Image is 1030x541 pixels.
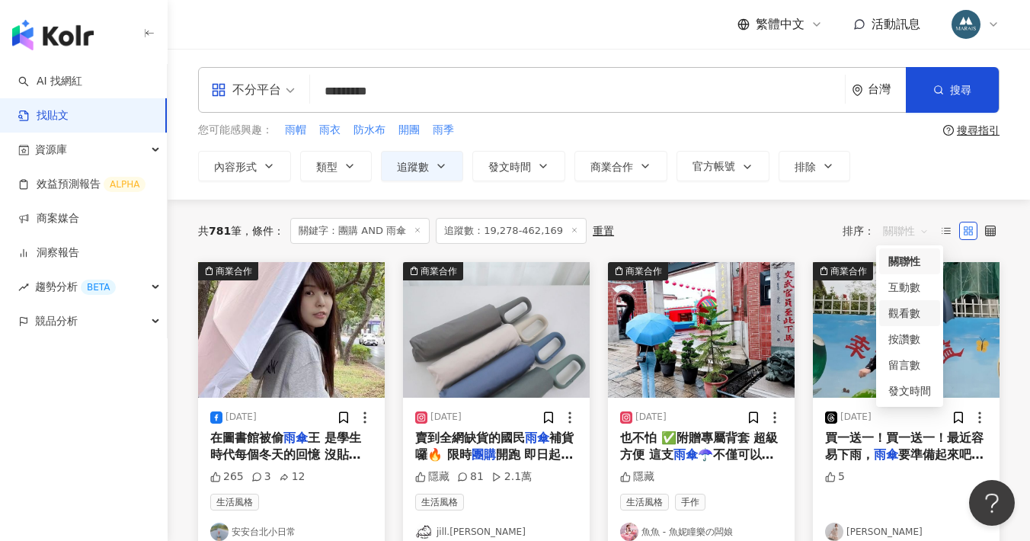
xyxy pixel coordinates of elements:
[209,225,231,237] span: 781
[888,357,931,373] div: 留言數
[888,305,931,322] div: 觀看數
[879,248,940,274] div: 關聯性
[969,480,1015,526] iframe: Help Scout Beacon - Open
[472,151,565,181] button: 發文時間
[415,469,449,485] div: 隱藏
[226,411,257,424] div: [DATE]
[211,82,226,98] span: appstore
[35,270,116,304] span: 趨勢分析
[868,83,906,96] div: 台灣
[888,253,931,270] div: 關聯性
[620,523,782,541] a: KOL Avatar魚魚 - 魚妮瞳樂の闆娘
[608,262,795,398] img: post-image
[251,469,271,485] div: 3
[35,304,78,338] span: 競品分析
[825,447,984,513] span: 要準備起來吧！ 只要購買27吋紳士自動長傘或是19吋極‧輕手開羽毛傘，就送21吋五折超輕量晴
[673,447,698,462] mark: 雨傘
[12,20,94,50] img: logo
[888,331,931,347] div: 按讚數
[403,262,590,398] img: post-image
[198,262,385,398] div: post-image商業合作
[813,262,1000,398] img: post-image
[290,218,430,244] span: 關鍵字：團購 AND 雨傘
[198,151,291,181] button: 內容形式
[18,245,79,261] a: 洞察報告
[81,280,116,295] div: BETA
[436,218,587,244] span: 追蹤數：19,278-462,169
[488,161,531,173] span: 發文時間
[957,124,1000,136] div: 搜尋指引
[843,219,937,243] div: 排序：
[242,225,284,237] span: 條件 ：
[432,122,455,139] button: 雨季
[353,122,386,139] button: 防水布
[415,523,433,541] img: KOL Avatar
[198,262,385,398] img: post-image
[35,133,67,167] span: 資源庫
[590,161,633,173] span: 商業合作
[398,122,421,139] button: 開團
[635,411,667,424] div: [DATE]
[852,85,863,96] span: environment
[398,123,420,138] span: 開團
[214,161,257,173] span: 內容形式
[872,17,920,31] span: 活動訊息
[879,300,940,326] div: 觀看數
[319,123,341,138] span: 雨衣
[210,523,373,541] a: KOL Avatar安安台北小日常
[620,469,654,485] div: 隱藏
[879,378,940,404] div: 發文時間
[825,469,845,485] div: 5
[620,523,638,541] img: KOL Avatar
[888,383,931,399] div: 發文時間
[210,523,229,541] img: KOL Avatar
[300,151,372,181] button: 類型
[813,262,1000,398] div: post-image商業合作
[18,74,82,89] a: searchAI 找網紅
[284,122,307,139] button: 雨帽
[883,219,929,243] span: 關聯性
[18,282,29,293] span: rise
[879,274,940,300] div: 互動數
[593,225,614,237] div: 重置
[415,494,464,511] span: 生活風格
[18,177,146,192] a: 效益預測報告ALPHA
[779,151,850,181] button: 排除
[210,431,283,445] span: 在圖書館被偷
[825,431,984,462] span: 買一送一！買一送一！最近容易下雨，
[403,262,590,398] div: post-image商業合作
[18,108,69,123] a: 找貼文
[210,469,244,485] div: 265
[491,469,532,485] div: 2.1萬
[677,151,769,181] button: 官方帳號
[316,161,337,173] span: 類型
[693,160,735,172] span: 官方帳號
[943,125,954,136] span: question-circle
[608,262,795,398] div: post-image商業合作
[421,264,457,279] div: 商業合作
[756,16,804,33] span: 繁體中文
[285,123,306,138] span: 雨帽
[211,78,281,102] div: 不分平台
[198,225,242,237] div: 共 筆
[874,447,898,462] mark: 雨傘
[216,264,252,279] div: 商業合作
[397,161,429,173] span: 追蹤數
[879,326,940,352] div: 按讚數
[283,431,308,445] mark: 雨傘
[210,494,259,511] span: 生活風格
[415,431,574,462] span: 補貨囉🔥 限時
[279,469,305,485] div: 12
[620,431,778,462] span: 也不怕 ✅附贈專屬背套 超級方便 這支
[620,447,774,479] span: ☂️不僅可以下雨用喲 連熱情的太陽也
[430,411,462,424] div: [DATE]
[825,523,987,541] a: KOL Avatar[PERSON_NAME]
[950,84,971,96] span: 搜尋
[879,352,940,378] div: 留言數
[381,151,463,181] button: 追蹤數
[433,123,454,138] span: 雨季
[675,494,705,511] span: 手作
[888,279,931,296] div: 互動數
[18,211,79,226] a: 商案媒合
[198,123,273,138] span: 您可能感興趣：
